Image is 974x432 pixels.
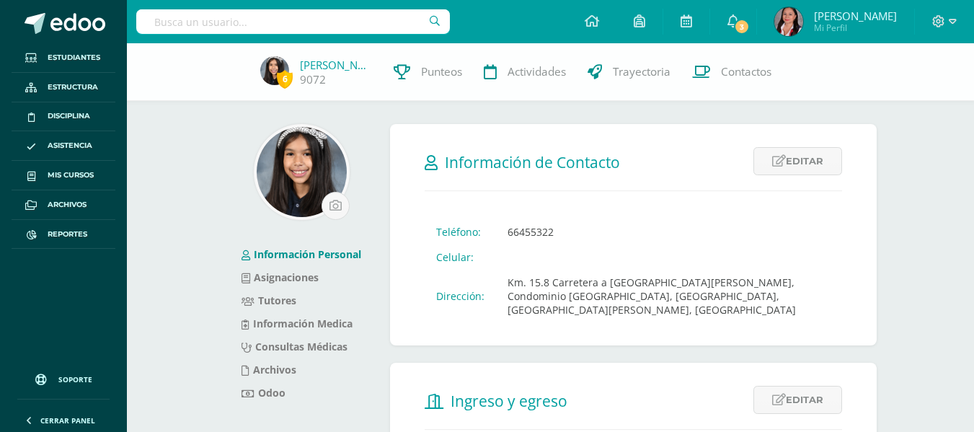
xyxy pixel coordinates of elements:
td: Km. 15.8 Carretera a [GEOGRAPHIC_DATA][PERSON_NAME], Condominio [GEOGRAPHIC_DATA], [GEOGRAPHIC_DA... [496,270,842,322]
a: Soporte [17,360,110,395]
a: Información Medica [242,317,353,330]
span: Asistencia [48,140,92,151]
span: Cerrar panel [40,415,95,426]
a: Archivos [12,190,115,220]
a: Archivos [242,363,296,376]
a: Actividades [473,43,577,101]
span: Reportes [48,229,87,240]
span: Archivos [48,199,87,211]
td: Teléfono: [425,219,496,244]
a: Disciplina [12,102,115,132]
span: Información de Contacto [445,152,620,172]
span: Actividades [508,64,566,79]
td: Celular: [425,244,496,270]
a: Consultas Médicas [242,340,347,353]
span: Disciplina [48,110,90,122]
span: [PERSON_NAME] [814,9,897,23]
a: Tutores [242,294,296,307]
a: Trayectoria [577,43,681,101]
a: Asignaciones [242,270,319,284]
a: Contactos [681,43,782,101]
img: e520ac9878814149cdeaaedfcc42acb0.png [257,127,347,217]
td: 66455322 [496,219,842,244]
span: Mis cursos [48,169,94,181]
img: 39c5cc2ec6d15d725fb562a87e3dcfcc.png [260,56,289,85]
a: Mis cursos [12,161,115,190]
span: Mi Perfil [814,22,897,34]
a: Estructura [12,73,115,102]
a: [PERSON_NAME] [300,58,372,72]
span: Ingreso y egreso [451,391,567,411]
a: Editar [753,147,842,175]
input: Busca un usuario... [136,9,450,34]
span: 3 [733,19,749,35]
span: Estudiantes [48,52,100,63]
a: Estudiantes [12,43,115,73]
span: Contactos [721,64,771,79]
img: 316256233fc5d05bd520c6ab6e96bb4a.png [774,7,803,36]
a: Información Personal [242,247,361,261]
a: Reportes [12,220,115,250]
a: Punteos [383,43,473,101]
a: Editar [753,386,842,414]
a: Asistencia [12,131,115,161]
span: Soporte [58,374,92,384]
a: Odoo [242,386,285,400]
span: 6 [277,70,293,88]
a: 9072 [300,72,326,87]
td: Dirección: [425,270,496,322]
span: Estructura [48,81,98,93]
span: Punteos [421,64,462,79]
span: Trayectoria [613,64,670,79]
